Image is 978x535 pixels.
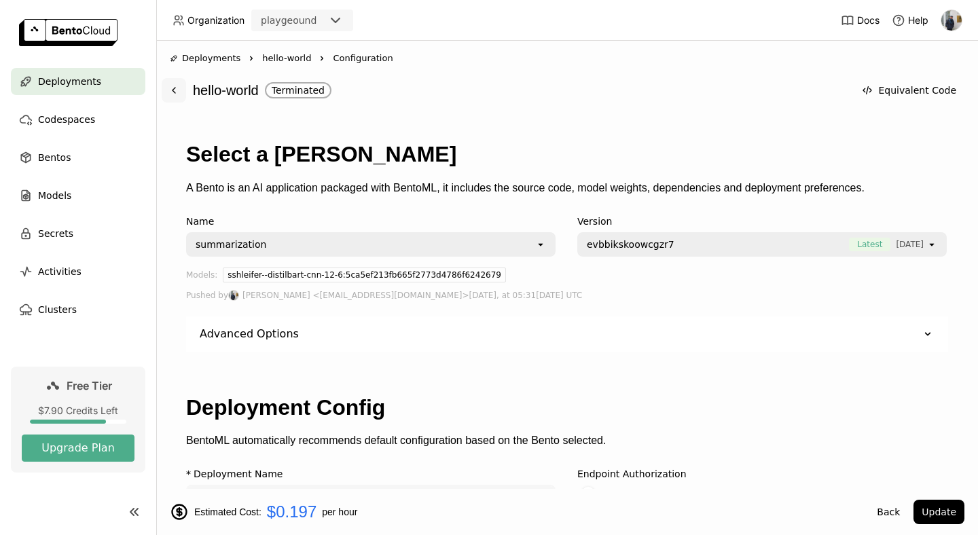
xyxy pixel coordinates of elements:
[617,485,867,501] div: Require an API token to access the deployment endpoint
[587,238,674,251] span: evbbikskoowcgzr7
[223,267,506,282] div: sshleifer--distilbart-cnn-12-6:5ca5ef213fb665f2773d4786f6242679
[849,238,890,251] span: Latest
[170,52,240,65] div: Deployments
[246,53,257,64] svg: Right
[38,225,73,242] span: Secrets
[577,216,947,227] div: Version
[186,288,948,303] div: Pushed by [DATE], at 05:31[DATE] UTC
[262,52,311,65] span: hello-world
[186,142,948,167] h1: Select a [PERSON_NAME]
[316,53,327,64] svg: Right
[11,144,145,171] a: Bentos
[333,52,393,65] span: Configuration
[11,296,145,323] a: Clusters
[242,288,469,303] span: [PERSON_NAME] <[EMAIL_ADDRESS][DOMAIN_NAME]>
[200,327,299,341] div: Advanced Options
[11,68,145,95] a: Deployments
[261,14,316,27] div: playgeound
[921,327,935,341] svg: Down
[38,301,77,318] span: Clusters
[925,238,926,251] input: Selected [object Object].
[941,10,962,31] img: Linggis Galih
[892,14,928,27] div: Help
[229,291,238,300] img: Linggis Galih
[913,500,964,524] button: Update
[187,486,554,508] input: name of deployment (autogenerated if blank)
[38,149,71,166] span: Bentos
[11,106,145,133] a: Codespaces
[170,502,863,521] div: Estimated Cost: per hour
[869,500,908,524] button: Back
[577,468,687,479] div: Endpoint Authorization
[857,14,880,26] span: Docs
[186,395,948,420] h1: Deployment Config
[535,239,546,250] svg: open
[11,220,145,247] a: Secrets
[196,238,266,251] div: summarization
[11,367,145,473] a: Free Tier$7.90 Credits LeftUpgrade Plan
[38,263,81,280] span: Activities
[170,52,964,65] nav: Breadcrumbs navigation
[193,77,847,103] div: hello-world
[896,238,924,251] span: [DATE]
[186,182,948,194] p: A Bento is an AI application packaged with BentoML, it includes the source code, model weights, d...
[187,14,244,26] span: Organization
[67,379,112,392] span: Free Tier
[22,435,134,462] button: Upgrade Plan
[38,111,95,128] span: Codespaces
[186,316,948,352] div: Advanced Options
[854,78,964,103] button: Equivalent Code
[186,435,948,447] p: BentoML automatically recommends default configuration based on the Bento selected.
[908,14,928,26] span: Help
[186,267,217,288] div: Models:
[22,405,134,417] div: $7.90 Credits Left
[267,502,316,521] span: $0.197
[11,258,145,285] a: Activities
[38,73,101,90] span: Deployments
[186,216,556,227] div: Name
[194,468,283,479] div: Deployment Name
[11,182,145,209] a: Models
[841,14,880,27] a: Docs
[318,14,319,28] input: Selected playgeound.
[272,85,325,96] div: Terminated
[926,239,937,250] svg: open
[38,187,71,204] span: Models
[182,52,240,65] span: Deployments
[19,19,117,46] img: logo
